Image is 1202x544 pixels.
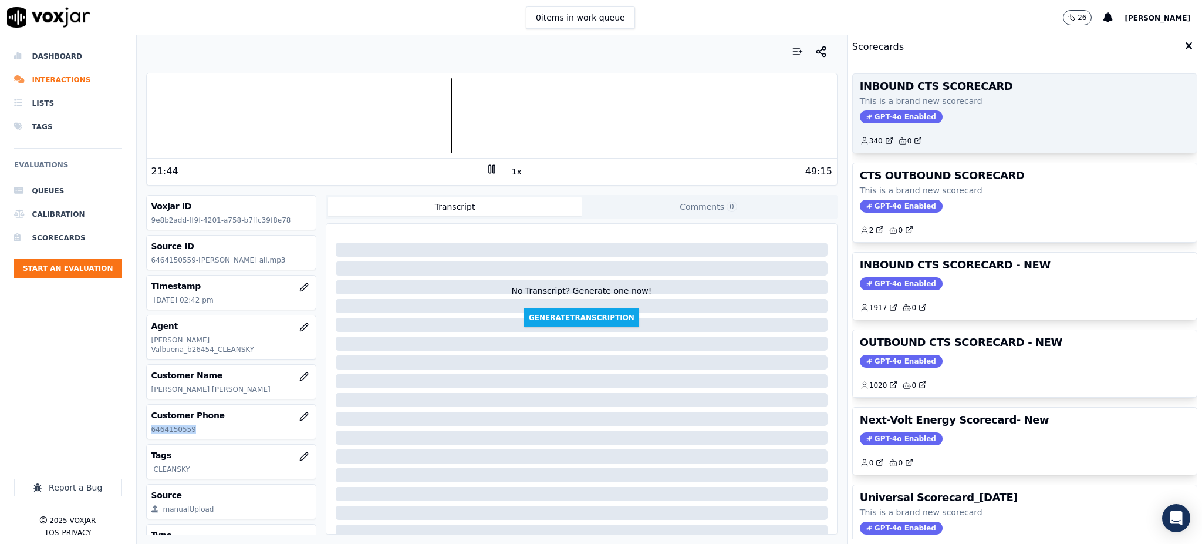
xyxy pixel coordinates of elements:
div: 21:44 [151,164,178,179]
a: Dashboard [14,45,122,68]
button: 1917 [860,303,903,313]
h3: Universal Scorecard_[DATE] [860,492,1190,503]
p: This is a brand new scorecard [860,184,1190,196]
h3: Source ID [151,240,312,252]
p: This is a brand new scorecard [860,506,1190,518]
button: 0 [860,458,889,468]
div: No Transcript? Generate one now! [511,285,651,308]
div: manualUpload [163,505,214,514]
a: Interactions [14,68,122,92]
button: Start an Evaluation [14,259,122,278]
h3: Type [151,529,312,541]
div: Scorecards [848,35,1202,59]
h3: Timestamp [151,280,312,292]
a: Scorecards [14,226,122,250]
button: 2 [860,226,889,235]
p: 26 [1078,13,1086,22]
a: 0 [902,381,927,390]
a: 1917 [860,303,898,313]
button: [PERSON_NAME] [1125,11,1202,25]
a: 0 [889,226,913,235]
button: 0items in work queue [526,6,635,29]
button: 1x [509,163,524,180]
a: 1020 [860,381,898,390]
span: 0 [727,202,737,212]
p: CLEANSKY [154,465,312,474]
span: GPT-4o Enabled [860,432,943,445]
button: 340 [860,136,898,146]
span: [PERSON_NAME] [1125,14,1190,22]
div: 49:15 [805,164,832,179]
h3: Voxjar ID [151,200,312,212]
a: 2 [860,226,884,235]
h3: Agent [151,320,312,332]
button: GenerateTranscription [524,308,639,327]
h6: Evaluations [14,158,122,179]
button: 1020 [860,381,903,390]
button: TOS [45,528,59,538]
h3: Next-Volt Energy Scorecard- New [860,415,1190,425]
p: This is a brand new scorecard [860,95,1190,107]
button: Report a Bug [14,479,122,496]
span: GPT-4o Enabled [860,277,943,290]
h3: Tags [151,449,312,461]
h3: Customer Phone [151,409,312,421]
p: [PERSON_NAME] Valbuena_b26454_CLEANSKY [151,335,312,354]
a: 0 [889,458,913,468]
button: Transcript [328,197,582,216]
button: 26 [1063,10,1103,25]
a: Queues [14,179,122,203]
a: 340 [860,136,893,146]
button: Privacy [62,528,91,538]
p: 9e8b2add-ff9f-4201-a758-b7ffc39f8e78 [151,216,312,225]
h3: Source [151,489,312,501]
button: Comments [582,197,835,216]
span: GPT-4o Enabled [860,200,943,213]
a: 0 [898,136,923,146]
span: GPT-4o Enabled [860,355,943,368]
h3: OUTBOUND CTS SCORECARD - NEW [860,337,1190,348]
div: Open Intercom Messenger [1162,504,1190,532]
h3: INBOUND CTS SCORECARD [860,81,1190,92]
a: 0 [902,303,927,313]
p: 2025 Voxjar [49,516,96,525]
h3: INBOUND CTS SCORECARD - NEW [860,260,1190,270]
a: Calibration [14,203,122,226]
p: [DATE] 02:42 pm [154,295,312,305]
h3: CTS OUTBOUND SCORECARD [860,170,1190,181]
a: Lists [14,92,122,115]
a: Tags [14,115,122,139]
a: 0 [860,458,884,468]
p: 6464150559 [151,425,312,434]
p: [PERSON_NAME] [PERSON_NAME] [151,385,312,394]
span: GPT-4o Enabled [860,110,943,123]
h3: Customer Name [151,370,312,381]
img: voxjar logo [7,7,90,28]
button: 26 [1063,10,1092,25]
p: 6464150559-[PERSON_NAME] all.mp3 [151,256,312,265]
span: GPT-4o Enabled [860,522,943,535]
